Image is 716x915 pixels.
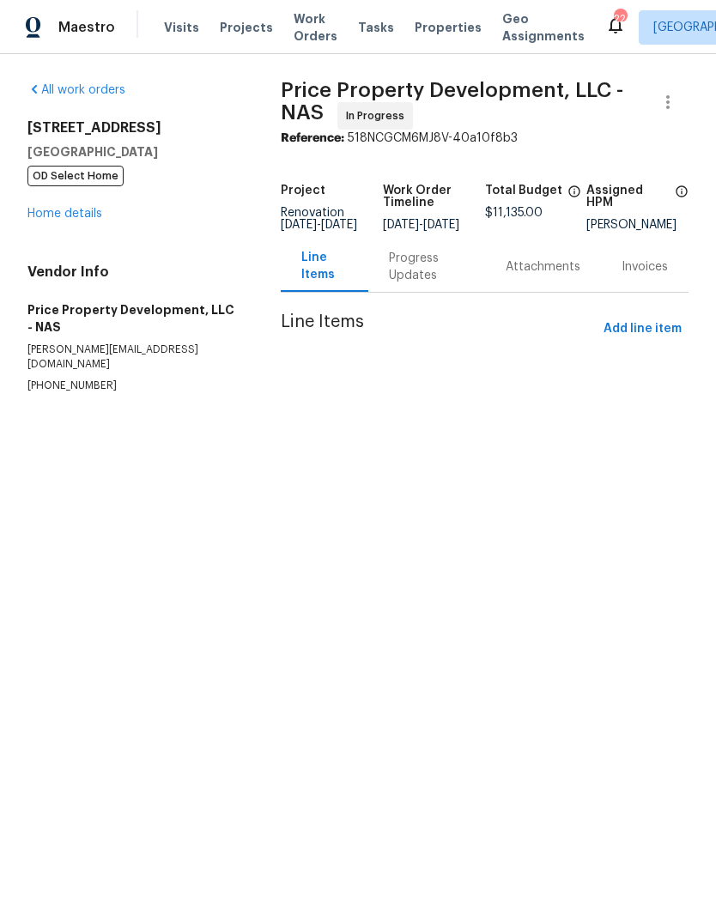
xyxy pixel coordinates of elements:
[58,19,115,36] span: Maestro
[604,318,682,340] span: Add line item
[346,107,411,124] span: In Progress
[502,10,585,45] span: Geo Assignments
[586,219,689,231] div: [PERSON_NAME]
[423,219,459,231] span: [DATE]
[27,119,240,136] h2: [STREET_ADDRESS]
[27,166,124,186] span: OD Select Home
[383,219,419,231] span: [DATE]
[675,185,689,219] span: The hpm assigned to this work order.
[27,379,240,393] p: [PHONE_NUMBER]
[164,19,199,36] span: Visits
[294,10,337,45] span: Work Orders
[27,342,240,372] p: [PERSON_NAME][EMAIL_ADDRESS][DOMAIN_NAME]
[567,185,581,207] span: The total cost of line items that have been proposed by Opendoor. This sum includes line items th...
[27,84,125,96] a: All work orders
[301,249,348,283] div: Line Items
[485,185,562,197] h5: Total Budget
[383,219,459,231] span: -
[281,132,344,144] b: Reference:
[415,19,482,36] span: Properties
[281,207,357,231] span: Renovation
[321,219,357,231] span: [DATE]
[281,130,689,147] div: 518NCGCM6MJ8V-40a10f8b3
[27,264,240,281] h4: Vendor Info
[614,10,626,27] div: 22
[220,19,273,36] span: Projects
[281,313,597,345] span: Line Items
[358,21,394,33] span: Tasks
[281,80,623,123] span: Price Property Development, LLC - NAS
[389,250,464,284] div: Progress Updates
[281,219,357,231] span: -
[27,301,240,336] h5: Price Property Development, LLC - NAS
[597,313,689,345] button: Add line item
[485,207,543,219] span: $11,135.00
[586,185,670,209] h5: Assigned HPM
[281,185,325,197] h5: Project
[383,185,485,209] h5: Work Order Timeline
[506,258,580,276] div: Attachments
[27,208,102,220] a: Home details
[27,143,240,161] h5: [GEOGRAPHIC_DATA]
[281,219,317,231] span: [DATE]
[622,258,668,276] div: Invoices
